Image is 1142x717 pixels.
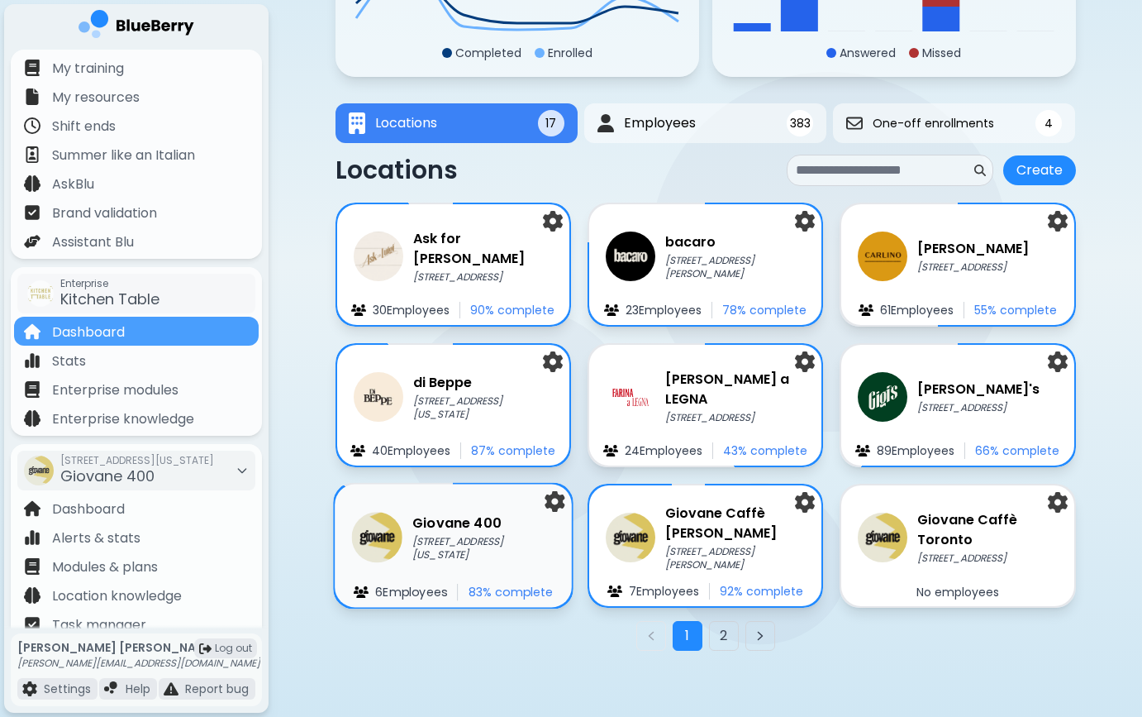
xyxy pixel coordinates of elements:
p: [STREET_ADDRESS] [413,270,553,284]
p: 24 Employee s [625,443,702,458]
p: Help [126,681,150,696]
img: file icon [24,88,40,105]
img: company logo [79,10,194,44]
p: 87 % complete [471,443,555,458]
img: company thumbnail [606,232,655,281]
img: settings [543,351,563,372]
p: My training [52,59,124,79]
p: Locations [335,155,458,185]
img: file icon [24,175,40,192]
img: file icon [24,204,40,221]
img: Locations [349,112,365,135]
p: 89 Employee s [877,443,954,458]
p: Shift ends [52,117,116,136]
p: No employees [916,585,999,600]
img: Employees [597,114,614,133]
img: settings [1048,351,1068,372]
p: Dashboard [52,500,125,519]
p: [STREET_ADDRESS] [917,401,1040,414]
h3: Giovane 400 [412,513,555,533]
img: settings [1048,211,1068,232]
p: Answered [840,45,896,60]
span: Log out [215,642,252,655]
p: 6 Employee s [375,585,447,600]
h3: Giovane Caffè Toronto [917,510,1057,550]
img: file icon [24,381,40,398]
p: 40 Employee s [372,443,450,458]
p: 83 % complete [468,585,553,600]
img: file icon [603,445,618,456]
span: Giovane 400 [60,466,155,486]
p: Completed [455,45,521,60]
span: 383 [790,116,811,131]
p: 90 % complete [470,303,554,318]
span: One-off enrollments [873,116,994,131]
p: Assistant Blu [52,232,134,252]
p: [STREET_ADDRESS][PERSON_NAME] [665,545,805,571]
img: search icon [974,165,986,176]
p: [STREET_ADDRESS] [917,261,1029,274]
img: company thumbnail [351,512,402,562]
img: settings [795,351,815,372]
img: file icon [24,323,40,340]
h3: [PERSON_NAME] a LEGNA [665,370,805,409]
h3: Ask for [PERSON_NAME] [413,229,553,269]
img: file icon [24,529,40,546]
button: Next page [745,621,775,651]
img: file icon [350,445,365,456]
p: Settings [44,681,91,696]
span: [STREET_ADDRESS][US_STATE] [60,454,214,467]
img: file icon [24,616,40,633]
img: settings [1048,492,1068,513]
p: [PERSON_NAME] [PERSON_NAME] [17,640,260,655]
img: file icon [607,586,622,597]
p: Dashboard [52,323,125,342]
img: file icon [24,146,40,163]
img: company thumbnail [858,372,907,422]
p: Location knowledge [52,586,182,606]
p: Stats [52,351,86,371]
p: [PERSON_NAME][EMAIL_ADDRESS][DOMAIN_NAME] [17,657,260,670]
button: Create [1003,155,1076,185]
img: file icon [24,500,40,517]
span: 4 [1044,116,1053,131]
img: company thumbnail [354,372,403,422]
img: file icon [24,410,40,427]
h3: [PERSON_NAME] [917,239,1029,259]
p: Alerts & stats [52,528,140,548]
img: company thumbnail [858,232,907,281]
span: Locations [375,113,437,133]
p: Brand validation [52,203,157,223]
button: Go to page 2 [709,621,739,651]
p: Missed [922,45,961,60]
button: One-off enrollmentsOne-off enrollments4 [833,103,1075,143]
span: Enterprise [60,277,159,290]
img: One-off enrollments [846,115,863,131]
img: company thumbnail [27,280,54,307]
h3: [PERSON_NAME]'s [917,380,1040,399]
p: 92 % complete [720,584,803,599]
img: file icon [164,681,178,696]
button: Go to page 1 [673,621,702,651]
p: 66 % complete [975,443,1059,458]
p: [STREET_ADDRESS][US_STATE] [412,535,555,562]
img: file icon [855,445,870,456]
span: Employees [624,113,696,133]
img: logout [199,643,212,655]
img: file icon [24,60,40,76]
p: 30 Employee s [373,303,450,318]
p: 55 % complete [974,303,1057,318]
h3: bacaro [665,232,805,252]
img: file icon [351,304,366,316]
img: settings [545,491,564,513]
img: file icon [104,681,119,696]
p: [STREET_ADDRESS] [665,411,805,424]
img: company thumbnail [24,456,54,485]
p: Task manager [52,615,146,635]
button: LocationsLocations17 [335,103,578,143]
p: Enrolled [548,45,592,60]
p: Modules & plans [52,557,158,577]
h3: Giovane Caffè [PERSON_NAME] [665,504,805,543]
img: settings [795,211,815,232]
p: [STREET_ADDRESS][US_STATE] [413,394,553,421]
